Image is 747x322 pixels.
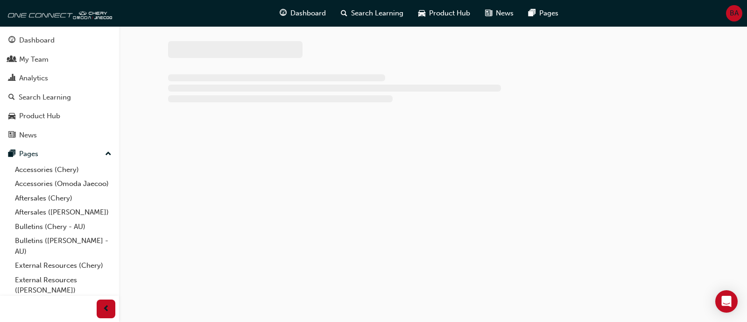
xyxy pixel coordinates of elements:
[11,191,115,206] a: Aftersales (Chery)
[4,145,115,163] button: Pages
[529,7,536,19] span: pages-icon
[730,8,739,19] span: BA
[478,4,521,23] a: news-iconNews
[8,112,15,121] span: car-icon
[11,258,115,273] a: External Resources (Chery)
[19,111,60,122] div: Product Hub
[105,148,112,160] span: up-icon
[11,205,115,220] a: Aftersales ([PERSON_NAME])
[539,8,558,19] span: Pages
[4,127,115,144] a: News
[4,89,115,106] a: Search Learning
[4,51,115,68] a: My Team
[8,93,15,102] span: search-icon
[485,7,492,19] span: news-icon
[715,290,738,313] div: Open Intercom Messenger
[19,35,55,46] div: Dashboard
[19,54,49,65] div: My Team
[280,7,287,19] span: guage-icon
[8,56,15,64] span: people-icon
[351,8,403,19] span: Search Learning
[8,150,15,158] span: pages-icon
[341,7,347,19] span: search-icon
[272,4,333,23] a: guage-iconDashboard
[11,220,115,234] a: Bulletins (Chery - AU)
[11,177,115,191] a: Accessories (Omoda Jaecoo)
[8,36,15,45] span: guage-icon
[4,107,115,125] a: Product Hub
[19,130,37,141] div: News
[521,4,566,23] a: pages-iconPages
[19,73,48,84] div: Analytics
[726,5,742,21] button: BA
[411,4,478,23] a: car-iconProduct Hub
[19,92,71,103] div: Search Learning
[103,303,110,315] span: prev-icon
[11,273,115,298] a: External Resources ([PERSON_NAME])
[8,74,15,83] span: chart-icon
[333,4,411,23] a: search-iconSearch Learning
[496,8,514,19] span: News
[4,30,115,145] button: DashboardMy TeamAnalyticsSearch LearningProduct HubNews
[5,4,112,22] img: oneconnect
[8,131,15,140] span: news-icon
[11,234,115,258] a: Bulletins ([PERSON_NAME] - AU)
[429,8,470,19] span: Product Hub
[11,163,115,177] a: Accessories (Chery)
[290,8,326,19] span: Dashboard
[4,32,115,49] a: Dashboard
[418,7,425,19] span: car-icon
[4,70,115,87] a: Analytics
[19,149,38,159] div: Pages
